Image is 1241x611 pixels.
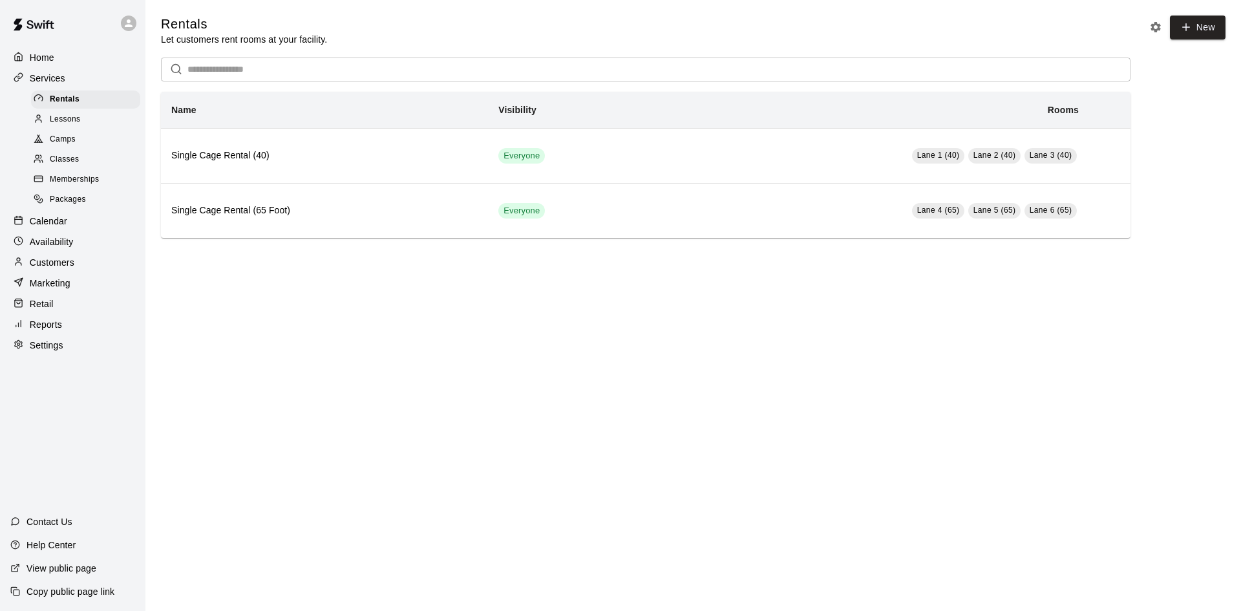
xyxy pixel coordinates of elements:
[31,89,145,109] a: Rentals
[30,235,74,248] p: Availability
[50,133,76,146] span: Camps
[1170,16,1225,39] a: New
[498,150,545,162] span: Everyone
[31,151,140,169] div: Classes
[161,92,1130,238] table: simple table
[50,173,99,186] span: Memberships
[31,191,140,209] div: Packages
[30,339,63,352] p: Settings
[10,48,135,67] a: Home
[10,273,135,293] a: Marketing
[50,93,80,106] span: Rentals
[1030,206,1072,215] span: Lane 6 (65)
[1030,151,1072,160] span: Lane 3 (40)
[10,253,135,272] a: Customers
[973,206,1016,215] span: Lane 5 (65)
[498,203,545,219] div: This service is visible to all of your customers
[161,33,327,46] p: Let customers rent rooms at your facility.
[31,109,145,129] a: Lessons
[1048,105,1079,115] b: Rooms
[10,315,135,334] a: Reports
[50,153,79,166] span: Classes
[171,105,196,115] b: Name
[50,193,86,206] span: Packages
[917,151,960,160] span: Lane 1 (40)
[171,149,478,163] h6: Single Cage Rental (40)
[10,232,135,252] a: Availability
[31,130,145,150] a: Camps
[50,113,81,126] span: Lessons
[31,111,140,129] div: Lessons
[10,294,135,314] a: Retail
[27,562,96,575] p: View public page
[973,151,1016,160] span: Lane 2 (40)
[31,171,140,189] div: Memberships
[31,190,145,210] a: Packages
[30,51,54,64] p: Home
[30,256,74,269] p: Customers
[161,16,327,33] h5: Rentals
[30,318,62,331] p: Reports
[30,72,65,85] p: Services
[31,91,140,109] div: Rentals
[917,206,960,215] span: Lane 4 (65)
[31,170,145,190] a: Memberships
[27,515,72,528] p: Contact Us
[498,205,545,217] span: Everyone
[31,131,140,149] div: Camps
[10,211,135,231] a: Calendar
[31,150,145,170] a: Classes
[498,148,545,164] div: This service is visible to all of your customers
[30,297,54,310] p: Retail
[27,585,114,598] p: Copy public page link
[10,69,135,88] a: Services
[498,105,536,115] b: Visibility
[171,204,478,218] h6: Single Cage Rental (65 Foot)
[10,336,135,355] a: Settings
[1146,17,1165,37] button: Rental settings
[30,215,67,228] p: Calendar
[27,539,76,552] p: Help Center
[30,277,70,290] p: Marketing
